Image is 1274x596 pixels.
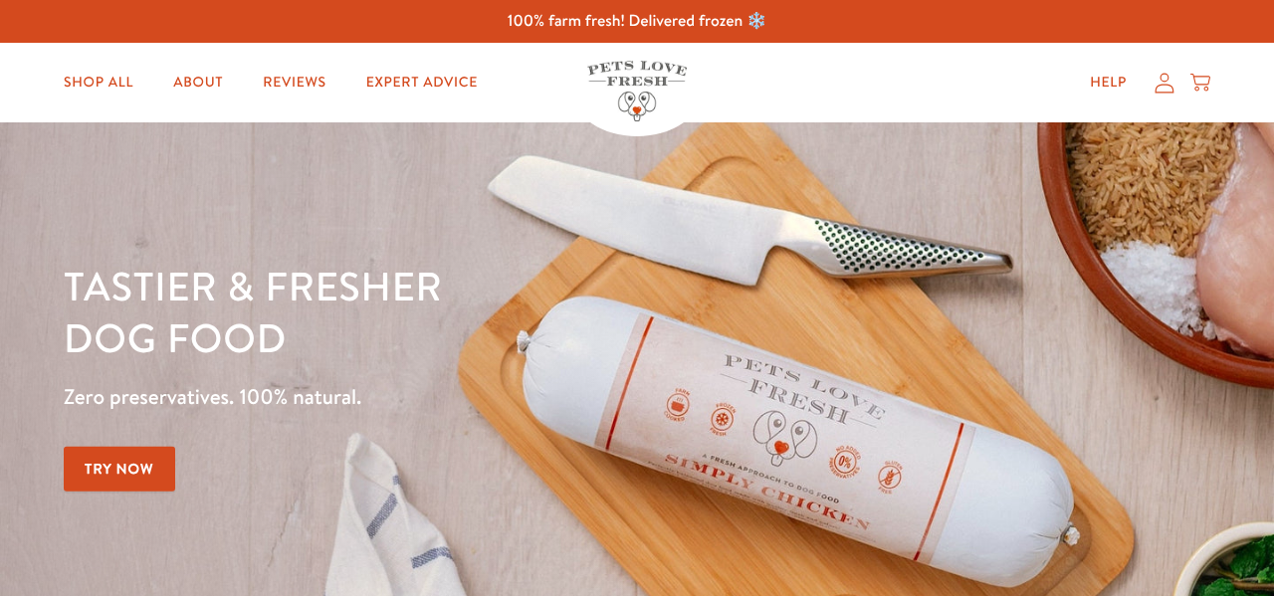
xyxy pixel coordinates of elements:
img: Pets Love Fresh [587,61,687,121]
a: Reviews [247,63,341,102]
a: About [157,63,239,102]
a: Help [1074,63,1143,102]
a: Expert Advice [350,63,494,102]
a: Shop All [48,63,149,102]
a: Try Now [64,447,175,492]
p: Zero preservatives. 100% natural. [64,379,828,415]
h1: Tastier & fresher dog food [64,260,828,363]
